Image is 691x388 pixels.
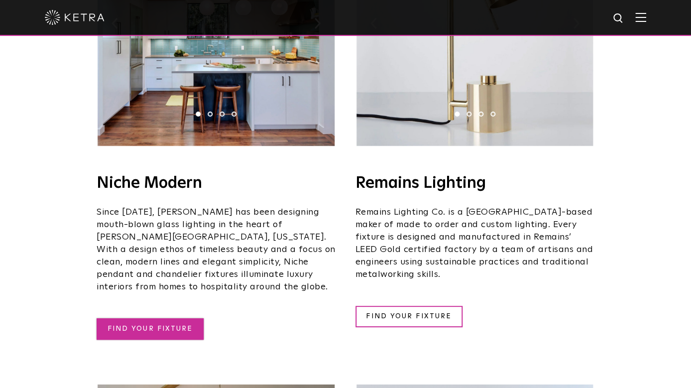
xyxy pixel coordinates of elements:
a: FIND YOUR FIXTURE [355,306,462,327]
p: Since [DATE], [PERSON_NAME] has been designing mouth-blown glass lighting in the heart of [PERSON... [97,206,336,293]
img: Hamburger%20Nav.svg [635,12,646,22]
h4: Niche Modern [97,175,336,191]
img: search icon [612,12,625,25]
a: FIND YOUR FIXTURE [97,318,204,340]
p: Remains Lighting Co. is a [GEOGRAPHIC_DATA]-based maker of made to order and custom lighting. Eve... [355,206,594,281]
h4: Remains Lighting​ [355,175,594,191]
img: ketra-logo-2019-white [45,10,105,25]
